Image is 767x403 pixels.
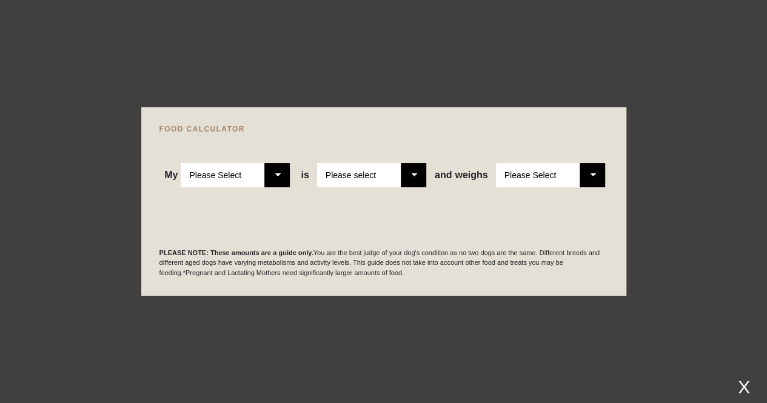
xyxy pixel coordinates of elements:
[301,170,309,181] span: is
[435,170,488,181] span: weighs
[733,377,755,397] div: X
[159,248,608,278] p: You are the best judge of your dog's condition as no two dogs are the same. Different breeds and ...
[164,170,178,181] span: My
[159,249,313,256] b: PLEASE NOTE: These amounts are a guide only.
[159,125,608,133] h4: FOOD CALCULATOR
[435,170,455,181] span: and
